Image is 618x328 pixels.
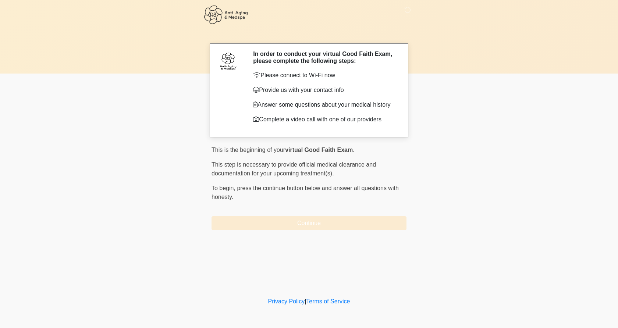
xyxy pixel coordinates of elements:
p: Provide us with your contact info [253,86,395,95]
p: Answer some questions about your medical history [253,100,395,109]
p: Please connect to Wi-Fi now [253,71,395,80]
span: press the continue button below and answer all questions with honesty. [212,185,399,200]
h1: ‎ ‎ [206,26,412,40]
img: Agent Avatar [217,50,239,72]
a: Privacy Policy [268,298,305,304]
img: R3 Anti Aging & Medspa Scottsdale Logo [204,6,248,24]
a: | [305,298,306,304]
button: Continue [212,216,406,230]
span: . [353,147,354,153]
span: This is the beginning of your [212,147,285,153]
span: This step is necessary to provide official medical clearance and documentation for your upcoming ... [212,161,376,177]
span: To begin, [212,185,237,191]
h2: In order to conduct your virtual Good Faith Exam, please complete the following steps: [253,50,395,64]
strong: virtual Good Faith Exam [285,147,353,153]
a: Terms of Service [306,298,350,304]
p: Complete a video call with one of our providers [253,115,395,124]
